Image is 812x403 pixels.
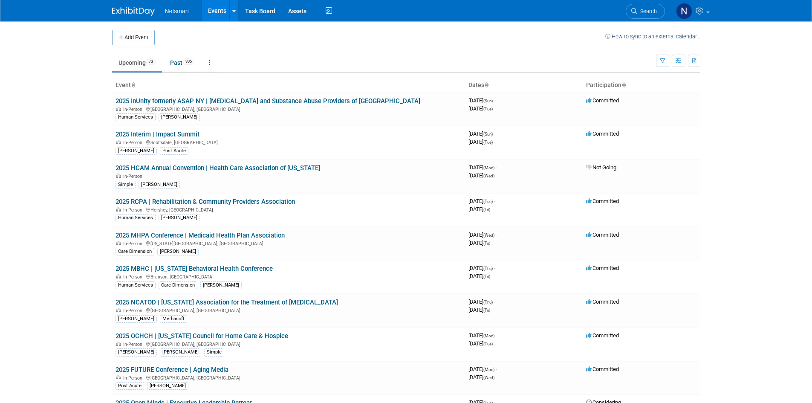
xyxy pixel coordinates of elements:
[468,97,495,104] span: [DATE]
[586,265,619,271] span: Committed
[468,198,495,204] span: [DATE]
[139,181,180,188] div: [PERSON_NAME]
[116,113,156,121] div: Human Services
[112,30,155,45] button: Add Event
[123,107,145,112] span: In-Person
[112,78,465,93] th: Event
[123,207,145,213] span: In-Person
[123,241,145,246] span: In-Person
[116,181,136,188] div: Simple
[160,147,188,155] div: Post Acute
[116,198,295,206] a: 2025 RCPA | Rehabilitation & Community Providers Association
[483,99,493,103] span: (Sun)
[123,342,145,347] span: In-Person
[483,174,494,178] span: (Wed)
[483,199,493,204] span: (Tue)
[586,97,619,104] span: Committed
[159,113,200,121] div: [PERSON_NAME]
[494,265,495,271] span: -
[483,241,490,246] span: (Fri)
[116,366,228,374] a: 2025 FUTURE Conference | Aging Media
[583,78,700,93] th: Participation
[465,78,583,93] th: Dates
[112,55,162,71] a: Upcoming73
[116,315,157,323] div: [PERSON_NAME]
[116,174,121,178] img: In-Person Event
[116,240,462,246] div: [US_STATE][GEOGRAPHIC_DATA], [GEOGRAPHIC_DATA]
[116,281,156,289] div: Human Services
[468,265,495,271] span: [DATE]
[200,281,242,289] div: [PERSON_NAME]
[146,58,156,65] span: 73
[496,332,497,339] span: -
[586,366,619,372] span: Committed
[116,140,121,144] img: In-Person Event
[123,308,145,313] span: In-Person
[116,342,121,346] img: In-Person Event
[483,207,490,212] span: (Fri)
[116,374,462,381] div: [GEOGRAPHIC_DATA], [GEOGRAPHIC_DATA]
[494,130,495,137] span: -
[586,198,619,204] span: Committed
[116,105,462,112] div: [GEOGRAPHIC_DATA], [GEOGRAPHIC_DATA]
[116,274,121,278] img: In-Person Event
[116,332,288,340] a: 2025 OCHCH | [US_STATE] Council for Home Care & Hospice
[116,382,144,390] div: Post Acute
[468,366,497,372] span: [DATE]
[116,340,462,347] div: [GEOGRAPHIC_DATA], [GEOGRAPHIC_DATA]
[494,198,495,204] span: -
[123,174,145,179] span: In-Person
[468,232,497,238] span: [DATE]
[468,273,490,279] span: [DATE]
[483,233,494,238] span: (Wed)
[204,348,224,356] div: Simple
[468,307,490,313] span: [DATE]
[123,140,145,145] span: In-Person
[116,348,157,356] div: [PERSON_NAME]
[468,332,497,339] span: [DATE]
[586,130,619,137] span: Committed
[116,107,121,111] img: In-Person Event
[468,105,493,112] span: [DATE]
[112,7,155,16] img: ExhibitDay
[496,164,497,171] span: -
[637,8,657,14] span: Search
[494,97,495,104] span: -
[586,164,616,171] span: Not Going
[483,140,493,145] span: (Tue)
[147,382,188,390] div: [PERSON_NAME]
[494,299,495,305] span: -
[116,375,121,380] img: In-Person Event
[483,375,494,380] span: (Wed)
[116,206,462,213] div: Hershey, [GEOGRAPHIC_DATA]
[483,132,493,136] span: (Sun)
[483,266,493,271] span: (Thu)
[676,3,692,19] img: Nina Finn
[468,139,493,145] span: [DATE]
[626,4,665,19] a: Search
[496,232,497,238] span: -
[468,206,490,212] span: [DATE]
[483,165,494,170] span: (Mon)
[586,232,619,238] span: Committed
[123,375,145,381] span: In-Person
[483,300,493,304] span: (Thu)
[159,281,197,289] div: Care Dimension
[496,366,497,372] span: -
[159,214,200,222] div: [PERSON_NAME]
[116,130,199,138] a: 2025 Interim | Impact Summit
[586,299,619,305] span: Committed
[116,307,462,313] div: [GEOGRAPHIC_DATA], [GEOGRAPHIC_DATA]
[483,333,494,338] span: (Mon)
[483,342,493,346] span: (Tue)
[468,240,490,246] span: [DATE]
[116,214,156,222] div: Human Services
[116,248,154,255] div: Care Dimension
[183,58,194,65] span: 305
[157,248,199,255] div: [PERSON_NAME]
[586,332,619,339] span: Committed
[483,107,493,111] span: (Tue)
[116,207,121,212] img: In-Person Event
[621,81,626,88] a: Sort by Participation Type
[116,265,273,273] a: 2025 MBHC | [US_STATE] Behavioral Health Conference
